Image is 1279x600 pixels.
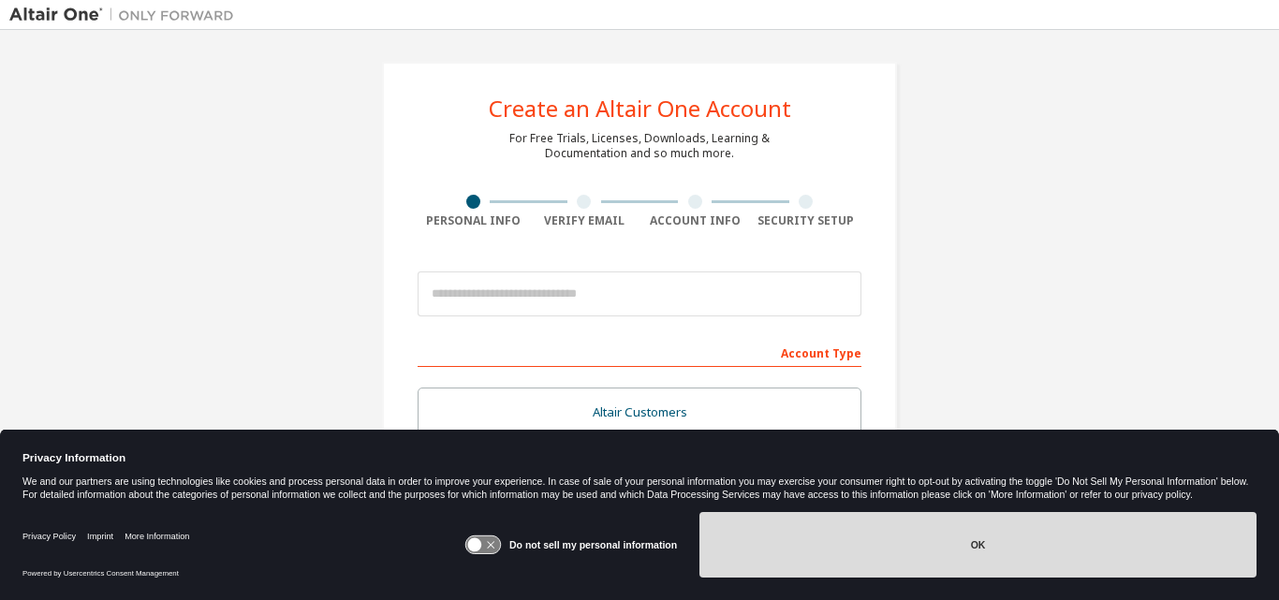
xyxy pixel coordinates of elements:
div: For Free Trials, Licenses, Downloads, Learning & Documentation and so much more. [509,131,770,161]
div: Personal Info [418,213,529,228]
div: Account Info [639,213,751,228]
img: Altair One [9,6,243,24]
div: Account Type [418,337,861,367]
div: Altair Customers [430,400,849,426]
div: Create an Altair One Account [489,97,791,120]
div: For existing customers looking to access software downloads, HPC resources, community, trainings ... [430,426,849,456]
div: Security Setup [751,213,862,228]
div: Verify Email [529,213,640,228]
